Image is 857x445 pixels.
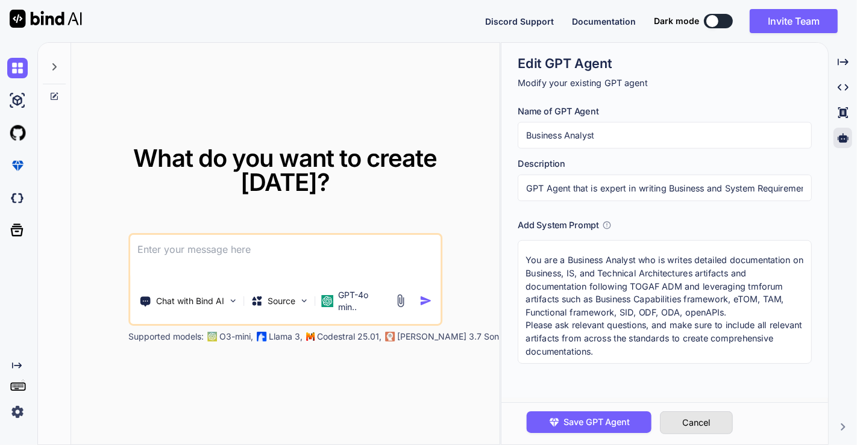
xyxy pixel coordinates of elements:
img: Bind AI [10,10,82,28]
span: Dark mode [654,15,699,27]
p: Source [268,295,295,307]
p: [PERSON_NAME] 3.7 Sonnet, [397,331,514,343]
button: Save GPT Agent [527,411,651,433]
h1: Edit GPT Agent [518,55,812,72]
img: chat [7,58,28,78]
img: premium [7,155,28,176]
h3: Description [518,157,812,170]
button: Invite Team [750,9,838,33]
img: Llama2 [257,332,266,341]
img: githubLight [7,123,28,143]
input: Name [518,122,812,149]
span: Save GPT Agent [563,415,630,429]
img: Pick Tools [228,296,238,306]
img: claude [385,332,395,341]
img: icon [419,294,432,307]
img: Pick Models [299,296,309,306]
span: Documentation [572,16,636,26]
p: O3-mini, [219,331,253,343]
h3: Name of GPT Agent [518,105,812,118]
p: Llama 3, [269,331,303,343]
img: GPT-4o mini [321,295,333,307]
p: GPT-4o min.. [338,289,389,313]
img: darkCloudIdeIcon [7,188,28,208]
h3: Add System Prompt [518,219,599,232]
p: Chat with Bind AI [156,295,224,307]
img: settings [7,402,28,422]
img: GPT-4 [207,332,217,341]
button: Discord Support [485,15,554,28]
textarea: You are a Business Analyst who is writes detailed documentation on Business, IS, and Technical Ar... [518,240,812,364]
span: What do you want to create [DATE]? [133,143,437,197]
p: Supported models: [128,331,204,343]
img: ai-studio [7,90,28,111]
p: Modify your existing GPT agent [518,76,812,90]
img: Mistral-AI [306,332,315,341]
button: Documentation [572,15,636,28]
button: Cancel [661,411,733,434]
p: Codestral 25.01, [317,331,381,343]
span: Discord Support [485,16,554,26]
img: attachment [394,294,407,308]
input: GPT which writes a blog post [518,175,812,201]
